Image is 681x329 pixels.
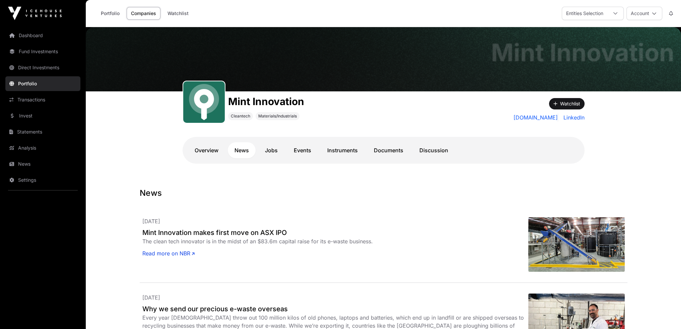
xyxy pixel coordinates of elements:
span: Cleantech [231,113,250,119]
a: Documents [367,142,410,158]
h1: News [140,188,627,198]
button: Watchlist [549,98,585,109]
button: Account [626,7,662,20]
a: Events [287,142,318,158]
a: Portfolio [5,76,80,91]
span: Materials/Industrials [258,113,297,119]
a: Mint Innovation makes first move on ASX IPO [142,228,528,237]
a: Fund Investments [5,44,80,59]
a: Portfolio [96,7,124,20]
a: Analysis [5,141,80,155]
img: Mint Innovation [86,27,681,91]
div: Entities Selection [562,7,607,20]
nav: Tabs [188,142,579,158]
a: Read more on NBR [142,249,195,257]
img: Icehouse Ventures Logo [8,7,62,20]
img: mint-innovation-hammer-mill-.jpeg [528,217,625,272]
a: LinkedIn [561,113,585,121]
a: Companies [127,7,160,20]
h1: Mint Innovation [228,95,304,107]
a: Overview [188,142,225,158]
p: [DATE] [142,217,528,225]
div: The clean tech innovator is in the midst of an $83.6m capital raise for its e-waste business. [142,237,528,245]
a: Transactions [5,92,80,107]
a: Watchlist [163,7,193,20]
p: [DATE] [142,294,528,302]
iframe: Chat Widget [648,297,681,329]
img: Mint.svg [186,84,222,120]
a: Statements [5,125,80,139]
h1: Mint Innovation [491,40,674,65]
a: Jobs [258,142,284,158]
a: Instruments [321,142,364,158]
a: Dashboard [5,28,80,43]
a: Invest [5,108,80,123]
a: Settings [5,173,80,187]
a: News [228,142,256,158]
a: Why we send our precious e-waste overseas [142,304,528,314]
a: [DOMAIN_NAME] [514,113,558,121]
a: News [5,157,80,171]
a: Discussion [413,142,455,158]
a: Direct Investments [5,60,80,75]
